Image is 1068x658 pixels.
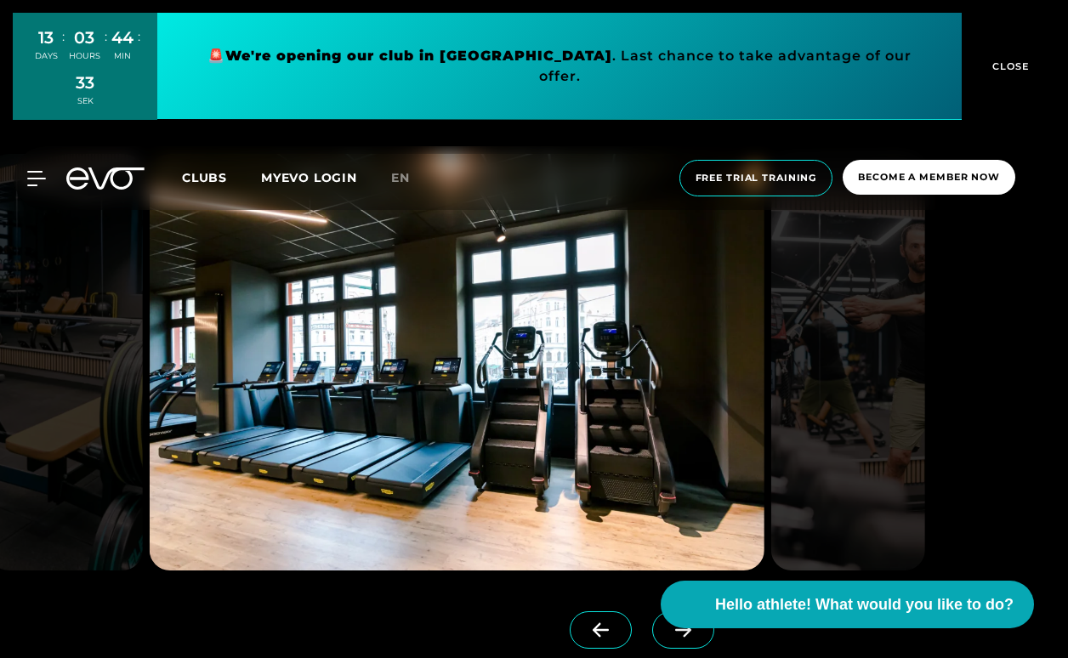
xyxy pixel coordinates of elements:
[661,581,1034,628] button: Hello athlete! What would you like to do?
[391,170,410,185] font: en
[69,51,100,60] font: HOURS
[77,96,94,105] font: SEK
[111,27,133,48] font: 44
[715,596,1014,613] font: Hello athlete! What would you like to do?
[114,51,131,60] font: MIN
[696,172,817,184] font: Free trial training
[674,160,838,196] a: Free trial training
[76,72,94,93] font: 33
[838,160,1020,196] a: Become a member now
[38,27,54,48] font: 13
[35,51,58,60] font: DAYS
[962,13,1055,120] button: CLOSE
[74,27,94,48] font: 03
[62,28,65,44] font: :
[138,28,140,44] font: :
[150,154,764,570] img: evofitness
[391,168,430,188] a: en
[858,171,1000,183] font: Become a member now
[182,170,227,185] font: Clubs
[182,169,261,185] a: Clubs
[261,170,357,185] a: MYEVO LOGIN
[105,28,107,44] font: :
[771,154,925,570] img: evofitness
[992,60,1030,72] font: CLOSE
